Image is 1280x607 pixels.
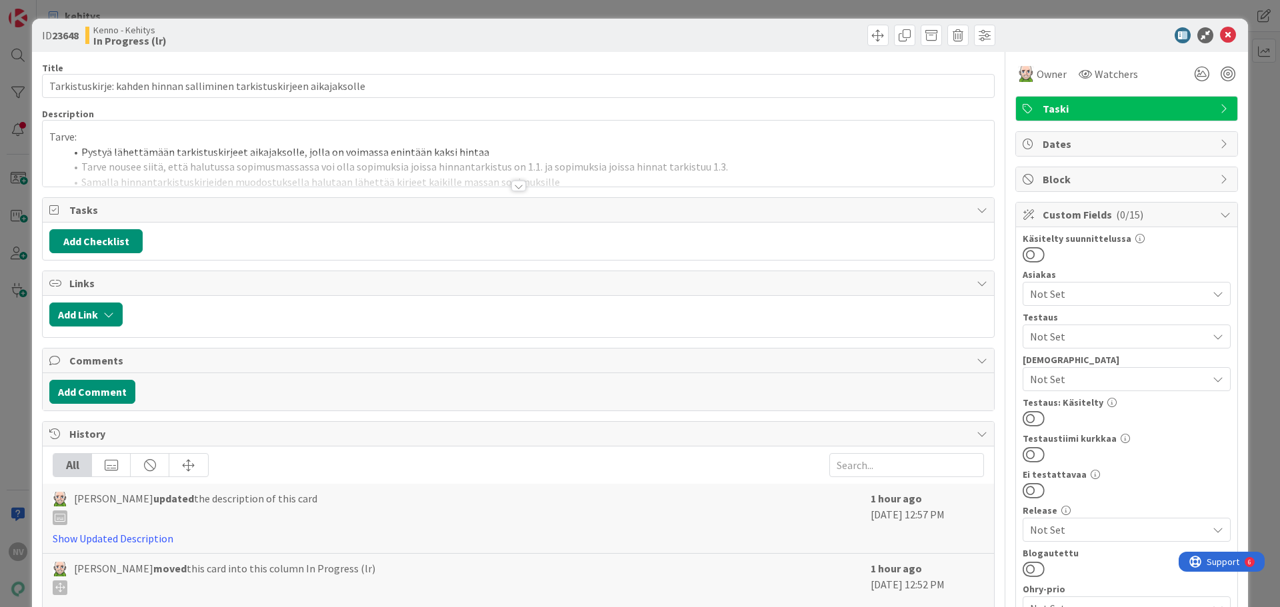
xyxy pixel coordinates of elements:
[74,490,317,525] span: [PERSON_NAME] the description of this card
[49,229,143,253] button: Add Checklist
[49,303,123,326] button: Add Link
[69,5,73,16] div: 6
[1043,207,1213,223] span: Custom Fields
[871,490,984,546] div: [DATE] 12:57 PM
[1018,66,1034,82] img: AN
[65,145,987,160] li: Pystyä lähettämään tarkistuskirjeet aikajaksolle, jolla on voimassa enintään kaksi hintaa
[1023,584,1231,594] div: Ohry-prio
[1023,398,1231,407] div: Testaus: Käsitelty
[69,202,970,218] span: Tasks
[1023,270,1231,279] div: Asiakas
[53,492,67,506] img: AN
[1043,136,1213,152] span: Dates
[1023,506,1231,515] div: Release
[53,562,67,576] img: AN
[153,562,187,575] b: moved
[1043,101,1213,117] span: Taski
[871,560,984,600] div: [DATE] 12:52 PM
[1030,522,1207,538] span: Not Set
[1030,328,1207,344] span: Not Set
[1023,434,1231,443] div: Testaustiimi kurkkaa
[28,2,61,18] span: Support
[1023,355,1231,364] div: [DEMOGRAPHIC_DATA]
[153,492,194,505] b: updated
[1023,312,1231,322] div: Testaus
[53,532,173,545] a: Show Updated Description
[871,492,922,505] b: 1 hour ago
[42,62,63,74] label: Title
[69,275,970,291] span: Links
[69,352,970,368] span: Comments
[53,454,92,476] div: All
[93,35,167,46] b: In Progress (lr)
[42,108,94,120] span: Description
[1043,171,1213,187] span: Block
[1030,286,1207,302] span: Not Set
[42,27,79,43] span: ID
[1030,371,1207,387] span: Not Set
[42,74,995,98] input: type card name here...
[74,560,375,595] span: [PERSON_NAME] this card into this column In Progress (lr)
[1037,66,1067,82] span: Owner
[49,380,135,404] button: Add Comment
[69,426,970,442] span: History
[1023,470,1231,479] div: Ei testattavaa
[871,562,922,575] b: 1 hour ago
[1095,66,1138,82] span: Watchers
[1023,234,1231,243] div: Käsitelty suunnittelussa
[829,453,984,477] input: Search...
[52,29,79,42] b: 23648
[1116,208,1143,221] span: ( 0/15 )
[49,129,987,145] p: Tarve:
[1023,548,1231,558] div: Blogautettu
[93,25,167,35] span: Kenno - Kehitys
